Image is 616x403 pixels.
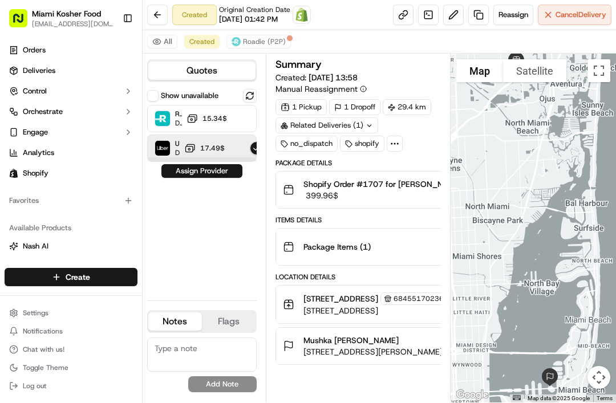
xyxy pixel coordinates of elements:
[303,335,399,346] span: Mushka [PERSON_NAME]
[80,282,138,291] a: Powered byPylon
[11,148,76,157] div: Past conversations
[303,241,371,253] span: Package Items ( 1 )
[528,395,590,401] span: Map data ©2025 Google
[394,294,444,303] span: 68455170236
[309,72,358,83] span: [DATE] 13:58
[5,192,137,210] div: Favorites
[147,35,177,48] button: All
[275,99,327,115] div: 1 Pickup
[5,219,137,237] div: Available Products
[51,109,187,120] div: Start new chat
[5,360,137,376] button: Toggle Theme
[5,103,137,121] button: Orchestrate
[23,363,68,372] span: Toggle Theme
[7,250,92,271] a: 📗Knowledge Base
[303,293,378,304] span: [STREET_ADDRESS]
[148,312,202,331] button: Notes
[155,111,170,126] img: Roadie (P2P)
[232,37,241,46] img: roadie-logo-v2.jpg
[23,308,48,317] span: Settings
[493,5,533,25] button: Reassign
[23,86,47,96] span: Control
[538,5,611,25] button: CancelDelivery
[189,37,214,46] span: Created
[295,8,309,22] img: Shopify
[503,59,566,82] button: Show satellite imagery
[5,123,137,141] button: Engage
[499,10,528,20] span: Reassign
[11,166,30,188] img: Wisdom Oko
[5,341,137,357] button: Chat with us!
[108,255,183,266] span: API Documentation
[35,177,121,186] span: Wisdom [PERSON_NAME]
[184,143,225,154] button: ‏17.49 ‏$
[30,74,205,86] input: Got a question? Start typing here...
[66,271,90,283] span: Create
[243,37,286,46] span: Roadie (P2P)
[35,207,92,217] span: [PERSON_NAME]
[276,229,497,265] button: Package Items (1)
[194,112,208,126] button: Start new chat
[340,136,384,152] div: shopify
[5,5,118,32] button: Miami Kosher Food[EMAIL_ADDRESS][DOMAIN_NAME]
[587,59,610,82] button: Toggle fullscreen view
[5,82,137,100] button: Control
[148,62,256,80] button: Quotes
[456,59,503,82] button: Show street map
[597,395,613,401] a: Terms (opens in new tab)
[130,177,157,186] span: 28 באוג׳
[5,164,137,182] a: Shopify
[276,286,497,323] button: [STREET_ADDRESS]68455170236[STREET_ADDRESS]
[161,164,242,178] button: Assign Provider
[175,148,180,157] span: Dropoff ETA 1 hour
[275,272,498,282] div: Location Details
[275,215,498,225] div: Items Details
[114,283,138,291] span: Pylon
[5,41,137,59] a: Orders
[11,46,208,64] p: Welcome 👋
[329,99,380,115] div: 1 Dropoff
[184,35,220,48] button: Created
[275,117,378,133] div: Related Deliveries (1)
[5,144,137,162] a: Analytics
[453,388,491,402] a: Open this area in Google Maps (opens a new window)
[587,366,610,389] button: Map camera controls
[11,11,34,34] img: Nash
[219,14,278,25] span: [DATE] 01:42 PM
[92,250,188,271] a: 💻API Documentation
[276,328,497,364] button: Mushka [PERSON_NAME][STREET_ADDRESS][PERSON_NAME]
[9,169,18,178] img: Shopify logo
[23,148,54,158] span: Analytics
[5,378,137,394] button: Log out
[161,91,218,101] label: Show unavailable
[32,19,114,29] button: [EMAIL_ADDRESS][DOMAIN_NAME]
[275,136,338,152] div: no_dispatch
[177,146,208,160] button: See all
[303,305,448,316] span: [STREET_ADDRESS]
[96,256,106,265] div: 💻
[23,168,48,178] span: Shopify
[5,62,137,80] a: Deliveries
[9,241,133,251] a: Nash AI
[453,388,491,402] img: Google
[23,381,46,390] span: Log out
[155,141,170,156] img: Uber
[11,109,32,129] img: 1736555255976-a54dd68f-1ca7-489b-9aae-adbdc363a1c4
[275,83,358,95] span: Manual Reassignment
[23,345,64,354] span: Chat with us!
[32,8,101,19] button: Miami Kosher Food
[175,119,182,128] span: Dropoff ETA -
[101,207,128,217] span: 28 באוג׳
[303,178,463,190] span: Shopify Order #1707 for [PERSON_NAME]
[556,10,606,20] span: Cancel Delivery
[198,144,225,153] span: ‏17.49 ‏$
[226,35,291,48] button: Roadie (P2P)
[187,113,227,124] button: ‏15.34 ‏$
[5,237,137,255] button: Nash AI
[275,72,358,83] span: Created:
[275,158,498,168] div: Package Details
[293,6,311,24] a: Shopify
[175,109,182,119] span: Roadie (P2P)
